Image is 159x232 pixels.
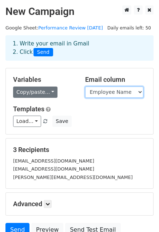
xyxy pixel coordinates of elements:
[123,197,159,232] iframe: Chat Widget
[13,200,146,208] h5: Advanced
[33,48,53,57] span: Send
[13,116,41,127] a: Load...
[105,24,154,32] span: Daily emails left: 50
[13,175,133,180] small: [PERSON_NAME][EMAIL_ADDRESS][DOMAIN_NAME]
[13,105,44,113] a: Templates
[13,158,94,164] small: [EMAIL_ADDRESS][DOMAIN_NAME]
[52,116,71,127] button: Save
[5,25,103,31] small: Google Sheet:
[105,25,154,31] a: Daily emails left: 50
[13,87,57,98] a: Copy/paste...
[13,166,94,172] small: [EMAIL_ADDRESS][DOMAIN_NAME]
[38,25,103,31] a: Performance Review [DATE]
[13,76,74,84] h5: Variables
[5,5,154,18] h2: New Campaign
[85,76,146,84] h5: Email column
[7,40,152,56] div: 1. Write your email in Gmail 2. Click
[13,146,146,154] h5: 3 Recipients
